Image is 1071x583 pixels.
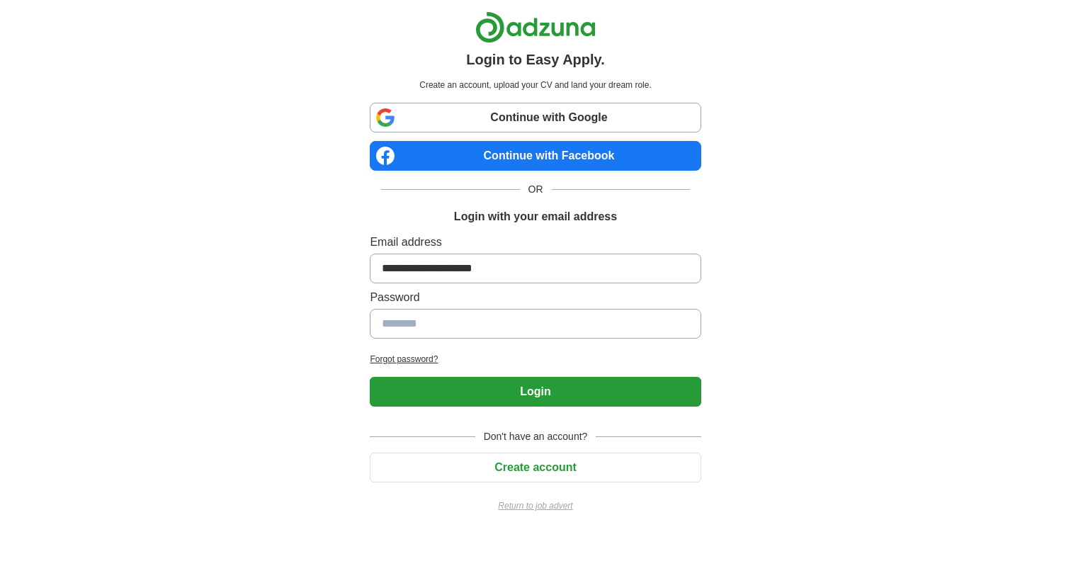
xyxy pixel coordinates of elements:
[370,353,701,366] a: Forgot password?
[370,141,701,171] a: Continue with Facebook
[475,11,596,43] img: Adzuna logo
[475,429,596,444] span: Don't have an account?
[370,453,701,482] button: Create account
[466,49,605,70] h1: Login to Easy Apply.
[370,234,701,251] label: Email address
[370,103,701,132] a: Continue with Google
[454,208,617,225] h1: Login with your email address
[370,499,701,512] a: Return to job advert
[373,79,698,91] p: Create an account, upload your CV and land your dream role.
[370,377,701,407] button: Login
[520,182,552,197] span: OR
[370,289,701,306] label: Password
[370,461,701,473] a: Create account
